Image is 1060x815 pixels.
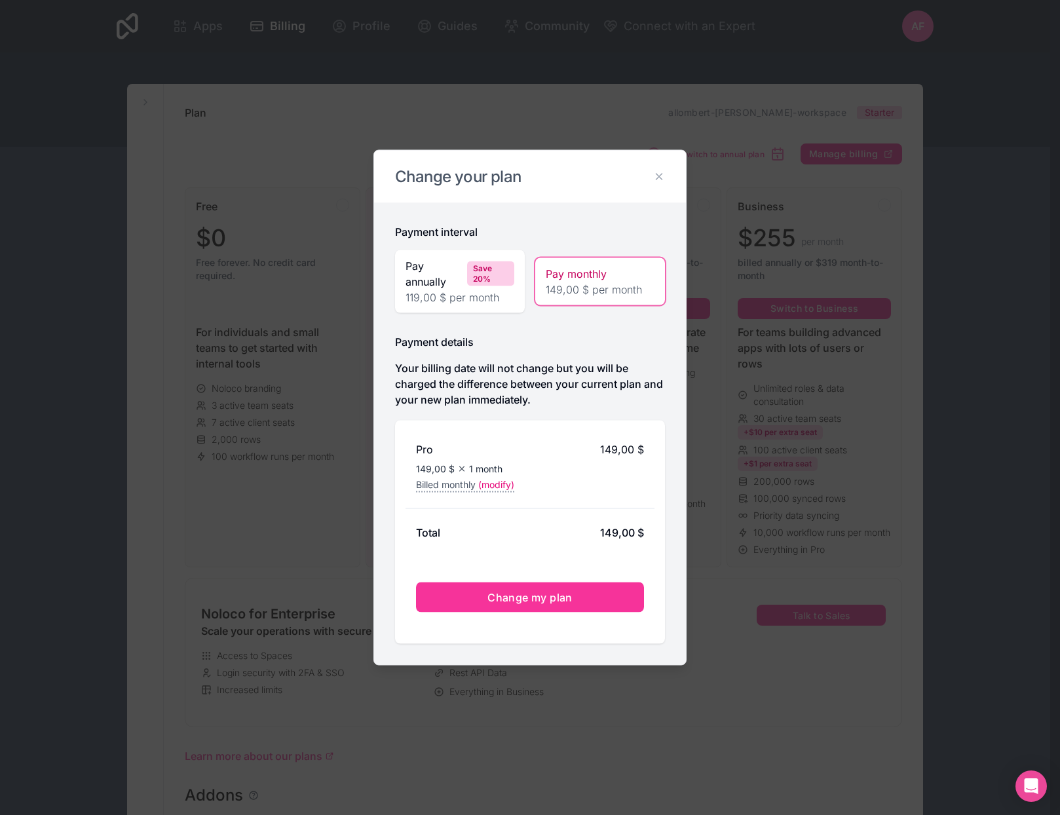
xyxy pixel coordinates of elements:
p: Your billing date will not change but you will be charged the difference between your current pla... [395,360,665,407]
span: Pay annually [406,258,462,290]
div: 149,00 $ [600,525,644,540]
h2: Payment interval [395,224,478,240]
span: 149,00 $ [416,463,455,476]
span: 149,00 $ [600,442,644,457]
span: 149,00 $ per month [546,282,654,297]
h2: Change your plan [395,166,665,187]
h2: Pro [416,442,433,457]
button: Billed monthly(modify) [416,478,514,493]
div: Save 20% [467,261,514,286]
span: 1 month [469,463,502,476]
span: Pay monthly [546,266,607,282]
span: 119,00 $ per month [406,290,514,305]
span: Billed monthly [416,478,476,491]
span: Change my plan [487,591,573,604]
h2: Payment details [395,334,474,350]
span: (modify) [478,478,514,491]
h2: Total [416,525,440,540]
button: Change my plan [416,582,644,613]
